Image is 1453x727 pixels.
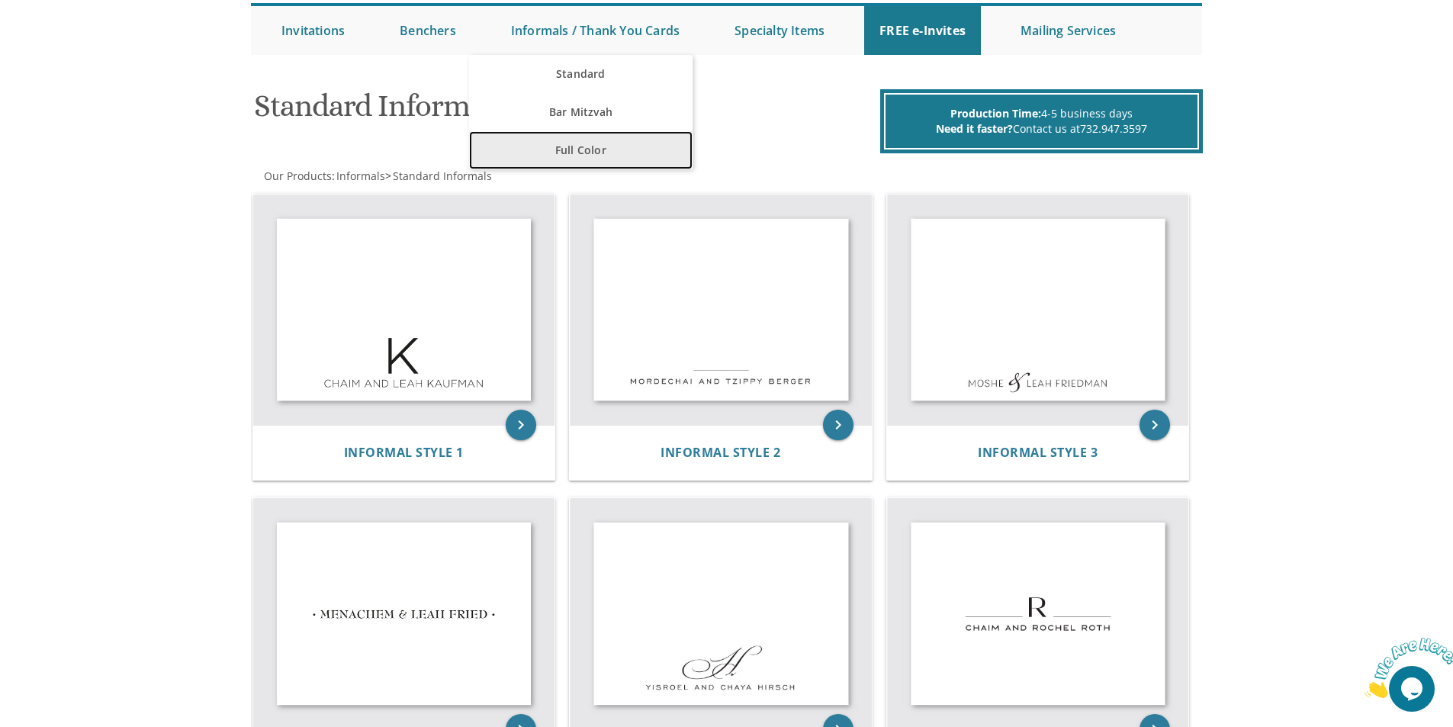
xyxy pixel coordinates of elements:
[1005,6,1131,55] a: Mailing Services
[6,6,101,66] img: Chat attention grabber
[391,169,492,183] a: Standard Informals
[469,131,693,169] a: Full Color
[262,169,332,183] a: Our Products
[253,195,555,426] img: Informal Style 1
[344,444,464,461] span: Informal Style 1
[384,6,471,55] a: Benchers
[251,169,727,184] div: :
[469,93,693,131] a: Bar Mitzvah
[864,6,981,55] a: FREE e-Invites
[385,169,492,183] span: >
[661,446,780,460] a: Informal Style 2
[719,6,840,55] a: Specialty Items
[978,444,1098,461] span: Informal Style 3
[254,89,876,134] h1: Standard Informals
[393,169,492,183] span: Standard Informals
[978,446,1098,460] a: Informal Style 3
[887,195,1189,426] img: Informal Style 3
[823,410,853,440] a: keyboard_arrow_right
[335,169,385,183] a: Informals
[469,55,693,93] a: Standard
[936,121,1013,136] span: Need it faster?
[496,6,695,55] a: Informals / Thank You Cards
[1358,632,1453,704] iframe: chat widget
[570,195,872,426] img: Informal Style 2
[950,106,1041,121] span: Production Time:
[1140,410,1170,440] a: keyboard_arrow_right
[344,446,464,460] a: Informal Style 1
[336,169,385,183] span: Informals
[1080,121,1147,136] a: 732.947.3597
[266,6,360,55] a: Invitations
[661,444,780,461] span: Informal Style 2
[884,93,1199,150] div: 4-5 business days Contact us at
[506,410,536,440] a: keyboard_arrow_right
